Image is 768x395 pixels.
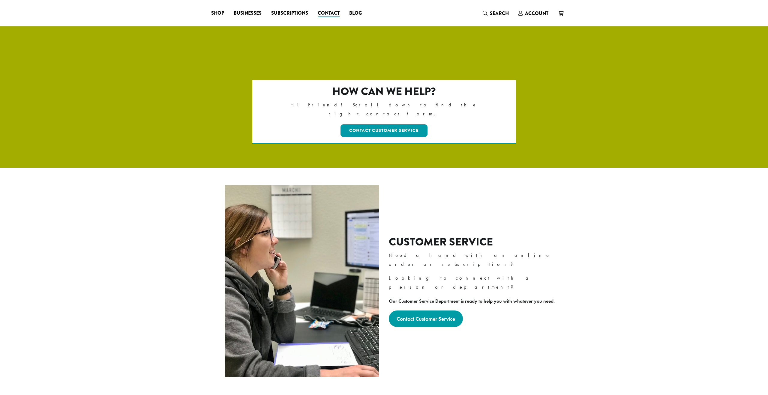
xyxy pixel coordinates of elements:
[344,8,367,18] a: Blog
[389,236,559,248] h2: Customer Service
[389,298,555,304] strong: Our Customer Service Department is ready to help you with whatever you need.
[397,315,455,322] strong: Contact Customer Service
[229,8,266,18] a: Businesses
[340,124,428,137] a: Contact Customer Service
[389,251,559,269] p: Need a hand with an online order or subscription?
[478,8,514,18] a: Search
[389,274,559,292] p: Looking to connect with a person or department?
[514,8,553,18] a: Account
[278,85,490,98] h2: How can we help?
[234,10,262,17] span: Businesses
[318,10,340,17] span: Contact
[389,310,463,327] a: Contact Customer Service
[278,100,490,118] p: Hi Friend! Scroll down to find the right contact form.
[313,8,344,18] a: Contact
[525,10,548,17] span: Account
[490,10,509,17] span: Search
[271,10,308,17] span: Subscriptions
[349,10,362,17] span: Blog
[266,8,313,18] a: Subscriptions
[211,10,224,17] span: Shop
[206,8,229,18] a: Shop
